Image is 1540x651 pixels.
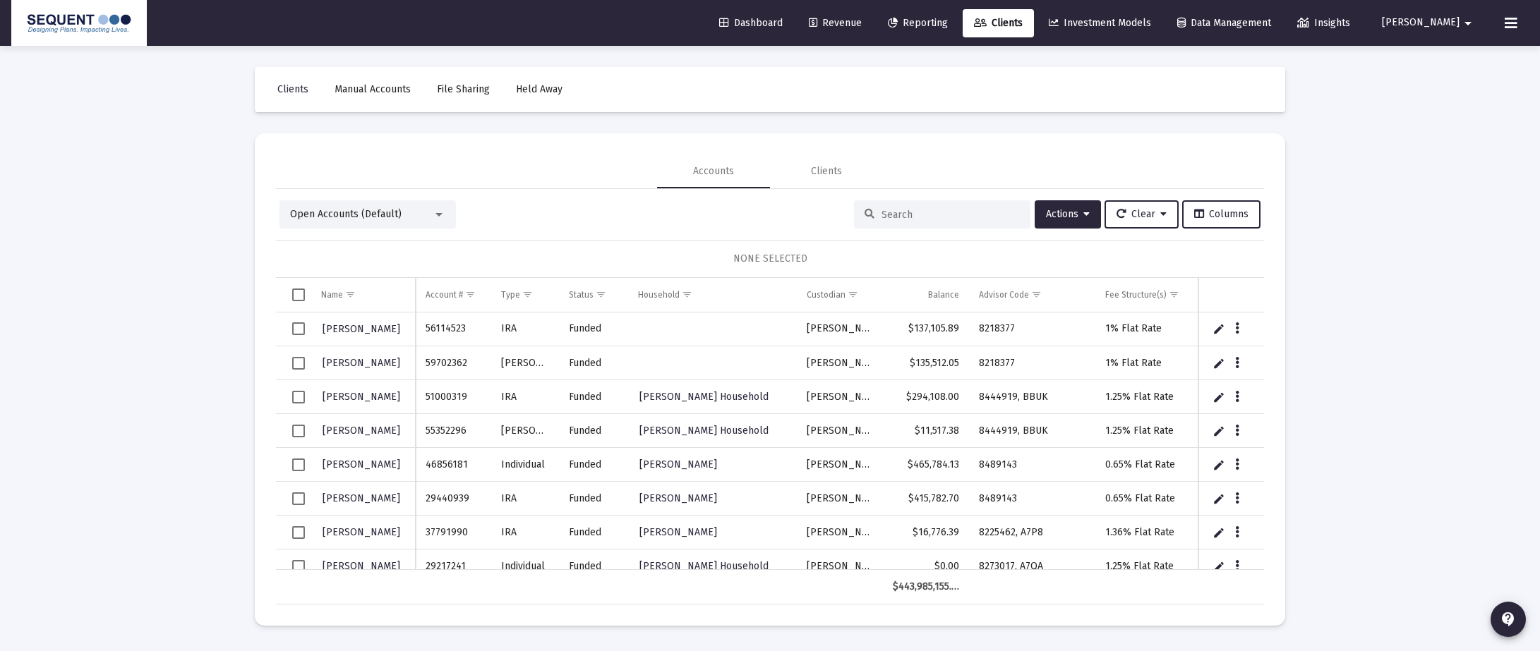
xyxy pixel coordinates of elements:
div: Funded [569,356,619,370]
a: Revenue [798,9,873,37]
div: Advisor Code [979,289,1029,300]
td: 8444919, BBUK [969,414,1095,448]
span: [PERSON_NAME] [1382,17,1460,29]
td: 1.25% Flat Rate [1095,414,1198,448]
div: Select row [292,322,305,335]
td: $137,105.89 [883,312,969,346]
td: [PERSON_NAME] [797,549,883,583]
span: [PERSON_NAME] Household [639,560,769,572]
span: Clients [974,17,1023,29]
div: Accounts [693,164,734,178]
a: [PERSON_NAME] [321,454,402,475]
span: Actions [1046,208,1090,220]
td: Column Account # [416,278,491,312]
a: Edit [1213,322,1225,335]
div: Funded [569,492,619,506]
span: Revenue [809,17,862,29]
span: Show filter options for column 'Fee Structure(s)' [1169,289,1179,300]
td: Column Splitter(s) [1197,278,1283,312]
div: Household [638,289,680,300]
a: [PERSON_NAME] [638,488,718,509]
span: Manual Accounts [335,83,411,95]
a: [PERSON_NAME] [321,488,402,509]
a: [PERSON_NAME] [321,319,402,339]
td: IRA [491,312,559,346]
td: Individual [491,448,559,482]
div: Select row [292,526,305,539]
td: $135,512.05 [883,346,969,380]
div: Fee Structure(s) [1105,289,1167,300]
span: Clear [1117,208,1167,220]
div: Funded [569,322,619,336]
a: [PERSON_NAME] [321,353,402,373]
td: IRA [491,380,559,414]
span: [PERSON_NAME] Household [639,391,769,403]
a: Clients [963,9,1034,37]
a: Edit [1213,391,1225,403]
td: 59702362 [416,346,491,380]
span: Show filter options for column 'Custodian' [848,289,858,300]
div: Data grid [276,278,1264,604]
td: 8218377 [969,312,1095,346]
div: Clients [811,164,842,178]
span: [PERSON_NAME] [639,526,717,538]
button: Columns [1182,200,1261,229]
span: Columns [1194,208,1249,220]
td: 1.36% Flat Rate [1095,516,1198,549]
div: Funded [569,424,619,438]
td: [PERSON_NAME] [797,448,883,482]
td: Column Balance [883,278,969,312]
a: [PERSON_NAME] [321,420,402,441]
a: Data Management [1166,9,1282,37]
span: Clients [277,83,308,95]
a: Manual Accounts [323,75,422,104]
td: 29440939 [416,482,491,516]
td: [PERSON_NAME] [797,516,883,549]
div: Funded [569,390,619,404]
div: Select row [292,560,305,573]
span: [PERSON_NAME] Household [639,425,769,437]
div: Select row [292,458,305,471]
td: 29217241 [416,549,491,583]
div: Account # [426,289,463,300]
td: 56114523 [416,312,491,346]
span: Insights [1297,17,1350,29]
button: Actions [1035,200,1101,229]
span: Show filter options for column 'Advisor Code' [1031,289,1042,300]
td: [PERSON_NAME] [491,414,559,448]
td: [PERSON_NAME] [797,482,883,516]
span: [PERSON_NAME] [323,560,400,572]
div: Name [321,289,343,300]
td: 1.25% Flat Rate [1095,549,1198,583]
div: Custodian [807,289,846,300]
span: [PERSON_NAME] [323,492,400,504]
td: Column Custodian [797,278,883,312]
span: File Sharing [437,83,490,95]
a: Insights [1286,9,1361,37]
a: [PERSON_NAME] Household [638,556,770,576]
a: Reporting [877,9,959,37]
div: $443,985,155.20 [893,580,959,594]
td: 8444919, BBUK [969,380,1095,414]
div: Type [501,289,520,300]
span: Show filter options for column 'Account #' [465,289,476,300]
a: Edit [1213,526,1225,539]
td: Individual [491,549,559,583]
span: Show filter options for column 'Status' [596,289,606,300]
span: [PERSON_NAME] [323,323,400,335]
span: Show filter options for column 'Type' [522,289,533,300]
div: Select row [292,391,305,403]
mat-icon: arrow_drop_down [1460,9,1476,37]
mat-icon: contact_support [1500,611,1517,628]
td: $0.00 [883,549,969,583]
td: [PERSON_NAME] [491,346,559,380]
td: 8225462, A7P8 [969,516,1095,549]
button: Clear [1105,200,1179,229]
input: Search [882,209,1020,221]
span: [PERSON_NAME] [639,458,717,470]
td: 1% Flat Rate [1095,346,1198,380]
span: Show filter options for column 'Name' [345,289,356,300]
td: 1% Flat Rate [1095,312,1198,346]
td: 0.65% Flat Rate [1095,448,1198,482]
td: 8489143 [969,482,1095,516]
